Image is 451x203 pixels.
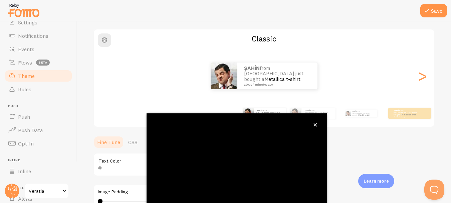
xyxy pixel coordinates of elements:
span: beta [36,60,50,66]
h2: Classic [94,33,434,44]
a: Metallica t-shirt [359,114,370,116]
div: Next slide [418,52,426,100]
img: Fomo [345,111,351,116]
span: Opt-In [18,140,34,147]
a: Notifications [4,29,73,42]
span: Push Data [18,127,43,133]
strong: ŞAHİN [394,109,400,112]
a: Push [4,110,73,123]
span: Inline [8,158,73,163]
a: CSS [124,135,142,149]
a: Fine Tune [93,135,124,149]
p: Learn more [364,178,389,184]
span: Rules [18,86,31,93]
a: Metallica t-shirt [402,113,416,116]
span: Push [18,113,30,120]
a: Metallica t-shirt [313,113,327,116]
iframe: Help Scout Beacon - Open [424,180,444,200]
span: Settings [18,19,37,26]
img: Fomo [243,108,254,119]
a: Events [4,42,73,56]
p: from [GEOGRAPHIC_DATA] just bought a [256,109,283,117]
a: Settings [4,16,73,29]
strong: ŞAHİN [244,65,260,71]
small: about 4 minutes ago [394,116,420,117]
span: Verazia [29,187,60,195]
a: Flows beta [4,56,73,69]
p: from [GEOGRAPHIC_DATA] just bought a [352,110,374,117]
a: Rules [4,83,73,96]
div: Learn more [358,174,394,188]
small: about 4 minutes ago [305,116,332,117]
img: Fomo [211,63,237,89]
strong: ŞAHİN [305,109,311,112]
span: Flows [18,59,32,66]
p: from [GEOGRAPHIC_DATA] just bought a [305,109,333,117]
span: Inline [18,168,31,175]
a: Theme [4,69,73,83]
span: Theme [18,73,35,79]
span: Events [18,46,34,53]
strong: ŞAHİN [352,110,357,112]
button: close, [312,121,319,128]
label: Image Padding [98,189,289,195]
a: Push Data [4,123,73,137]
a: Inline [4,165,73,178]
a: Opt-In [4,137,73,150]
p: from [GEOGRAPHIC_DATA] just bought a [244,66,311,86]
span: Alerts [18,195,32,202]
span: Push [8,104,73,108]
img: fomo-relay-logo-orange.svg [7,2,40,19]
small: about 4 minutes ago [244,83,309,86]
a: Verazia [24,183,69,199]
p: from [GEOGRAPHIC_DATA] just bought a [394,109,420,117]
strong: ŞAHİN [256,109,263,112]
a: Metallica t-shirt [264,76,300,82]
img: Fomo [290,108,301,119]
span: Notifications [18,32,48,39]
